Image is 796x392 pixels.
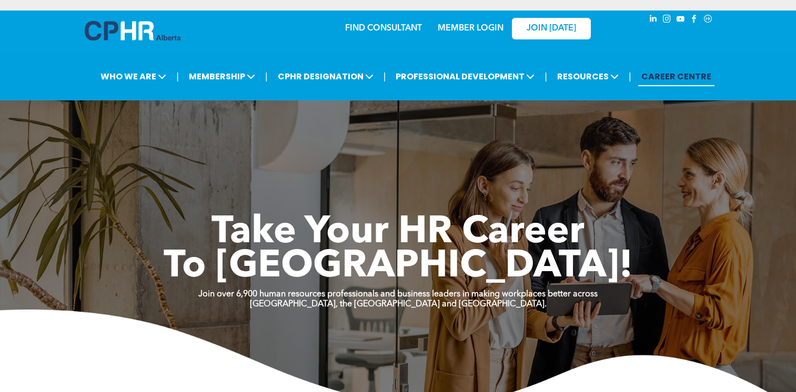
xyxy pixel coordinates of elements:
span: MEMBERSHIP [186,67,258,86]
img: A blue and white logo for cp alberta [85,21,180,40]
span: RESOURCES [554,67,622,86]
a: FIND CONSULTANT [345,24,422,33]
a: facebook [689,13,700,27]
strong: Join over 6,900 human resources professionals and business leaders in making workplaces better ac... [198,290,598,298]
span: JOIN [DATE] [527,24,576,34]
strong: [GEOGRAPHIC_DATA], the [GEOGRAPHIC_DATA] and [GEOGRAPHIC_DATA]. [250,300,547,308]
li: | [384,66,386,87]
li: | [629,66,631,87]
span: PROFESSIONAL DEVELOPMENT [392,67,538,86]
span: CPHR DESIGNATION [275,67,377,86]
a: MEMBER LOGIN [438,24,503,33]
a: youtube [675,13,687,27]
span: WHO WE ARE [97,67,169,86]
li: | [176,66,179,87]
a: CAREER CENTRE [638,67,714,86]
a: linkedin [648,13,659,27]
a: JOIN [DATE] [512,18,591,39]
span: Take Your HR Career [211,214,585,252]
span: To [GEOGRAPHIC_DATA]! [164,248,633,286]
a: Social network [702,13,714,27]
a: instagram [661,13,673,27]
li: | [545,66,547,87]
li: | [265,66,268,87]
